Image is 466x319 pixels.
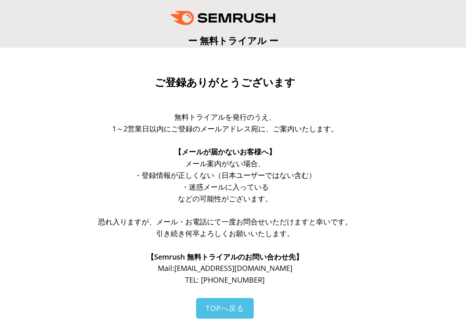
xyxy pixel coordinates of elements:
[188,34,278,47] span: ー 無料トライアル ー
[147,252,303,262] span: 【Semrush 無料トライアルのお問い合わせ先】
[158,263,293,273] span: Mail: [EMAIL_ADDRESS][DOMAIN_NAME]
[174,112,276,122] span: 無料トライアルを発行のうえ、
[178,194,272,203] span: などの可能性がございます。
[174,147,276,156] span: 【メールが届かないお客様へ】
[185,158,265,168] span: メール案内がない場合、
[182,182,269,192] span: ・迷惑メールに入っている
[206,303,244,313] span: TOPへ戻る
[134,170,316,180] span: ・登録情報が正しくない（日本ユーザーではない含む）
[196,298,254,319] a: TOPへ戻る
[98,217,352,226] span: 恐れ入りますが、メール・お電話にて一度お問合せいただけますと幸いです。
[185,275,265,285] span: TEL: [PHONE_NUMBER]
[112,124,338,133] span: 1～2営業日以内にご登録のメールアドレス宛に、ご案内いたします。
[155,76,295,89] span: ご登録ありがとうございます
[156,228,294,238] span: 引き続き何卒よろしくお願いいたします。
